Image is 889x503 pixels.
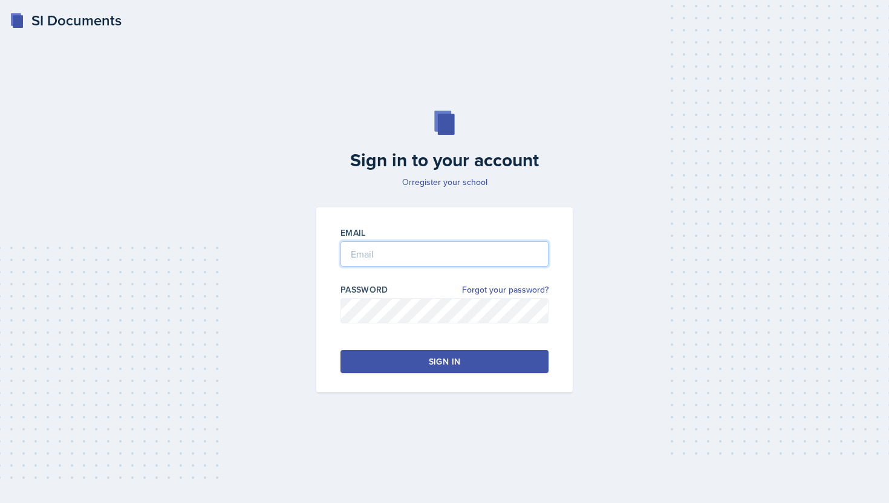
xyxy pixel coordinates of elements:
h2: Sign in to your account [309,149,580,171]
a: Forgot your password? [462,284,549,296]
div: Sign in [429,355,460,368]
label: Email [340,227,366,239]
label: Password [340,284,388,296]
button: Sign in [340,350,549,373]
a: register your school [412,176,487,188]
a: SI Documents [10,10,122,31]
p: Or [309,176,580,188]
input: Email [340,241,549,267]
